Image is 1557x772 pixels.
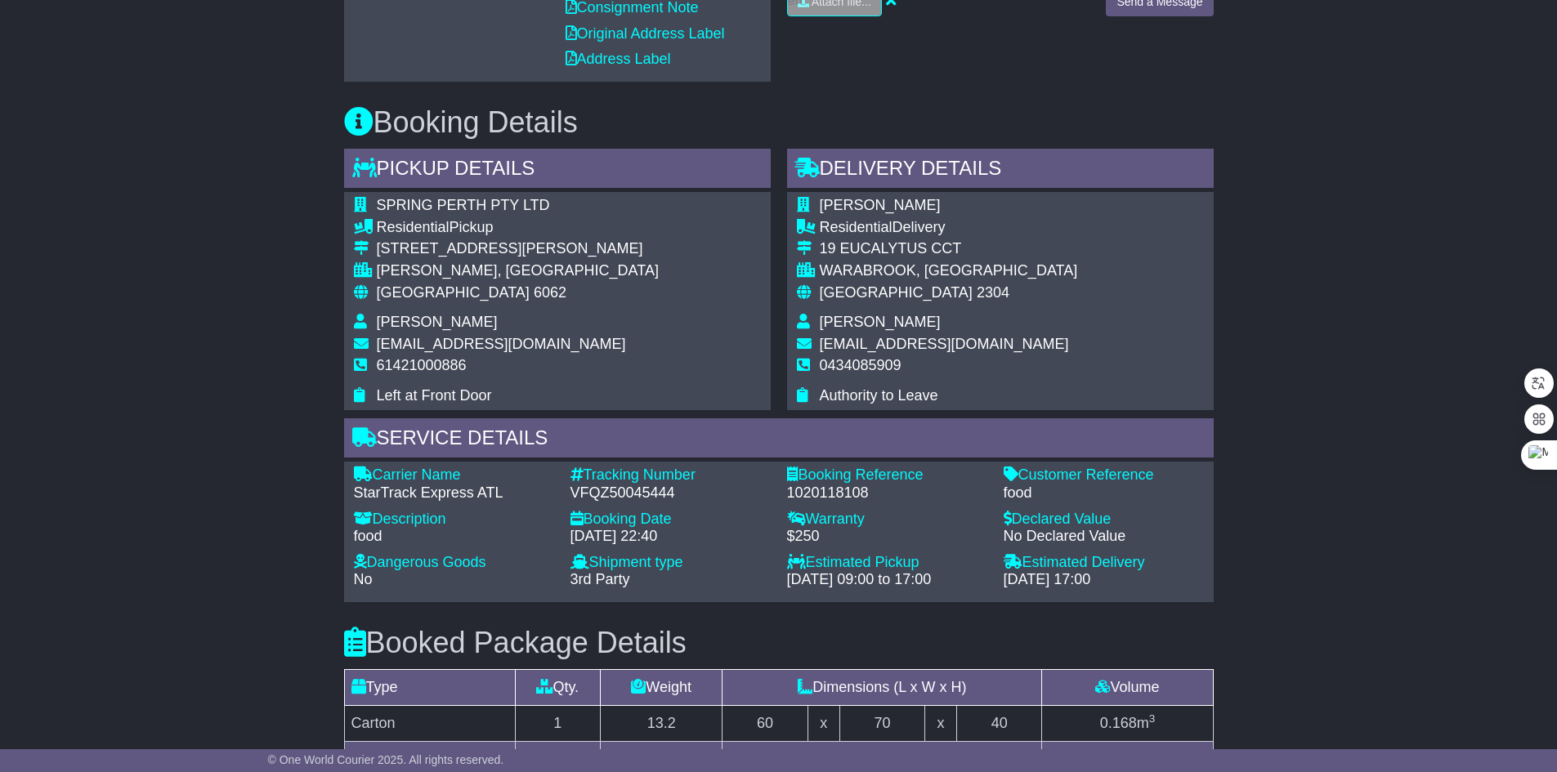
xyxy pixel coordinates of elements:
[820,336,1069,352] span: [EMAIL_ADDRESS][DOMAIN_NAME]
[570,511,771,529] div: Booking Date
[1042,669,1213,705] td: Volume
[377,387,492,404] span: Left at Front Door
[344,106,1214,139] h3: Booking Details
[601,669,723,705] td: Weight
[268,753,504,766] span: © One World Courier 2025. All rights reserved.
[354,528,554,546] div: food
[787,528,987,546] div: $250
[1004,571,1204,589] div: [DATE] 17:00
[515,669,601,705] td: Qty.
[377,240,659,258] div: [STREET_ADDRESS][PERSON_NAME]
[820,314,941,330] span: [PERSON_NAME]
[1004,466,1204,484] div: Customer Reference
[354,484,554,502] div: StarTrack Express ATL
[377,284,530,301] span: [GEOGRAPHIC_DATA]
[1004,528,1204,546] div: No Declared Value
[808,705,839,741] td: x
[820,219,1078,237] div: Delivery
[354,554,554,572] div: Dangerous Goods
[570,466,771,484] div: Tracking Number
[1042,705,1213,741] td: m
[820,284,973,301] span: [GEOGRAPHIC_DATA]
[566,51,671,67] a: Address Label
[1100,715,1137,731] span: 0.168
[354,571,373,587] span: No
[515,705,601,741] td: 1
[377,219,450,235] span: Residential
[377,336,626,352] span: [EMAIL_ADDRESS][DOMAIN_NAME]
[1004,511,1204,529] div: Declared Value
[787,484,987,502] div: 1020118108
[787,149,1214,193] div: Delivery Details
[723,669,1042,705] td: Dimensions (L x W x H)
[820,387,938,404] span: Authority to Leave
[377,357,467,373] span: 61421000886
[1149,748,1156,761] sup: 3
[570,528,771,546] div: [DATE] 22:40
[1004,484,1204,502] div: food
[820,240,1078,258] div: 19 EUCALYTUS CCT
[956,705,1042,741] td: 40
[723,705,808,741] td: 60
[377,219,659,237] div: Pickup
[787,511,987,529] div: Warranty
[925,705,957,741] td: x
[570,484,771,502] div: VFQZ50045444
[377,262,659,280] div: [PERSON_NAME], [GEOGRAPHIC_DATA]
[534,284,566,301] span: 6062
[1149,712,1156,725] sup: 3
[344,705,515,741] td: Carton
[344,669,515,705] td: Type
[377,314,498,330] span: [PERSON_NAME]
[820,262,1078,280] div: WARABROOK, [GEOGRAPHIC_DATA]
[344,418,1214,462] div: Service Details
[601,705,723,741] td: 13.2
[820,219,893,235] span: Residential
[820,357,902,373] span: 0434085909
[787,466,987,484] div: Booking Reference
[570,571,630,587] span: 3rd Party
[1004,554,1204,572] div: Estimated Delivery
[344,149,771,193] div: Pickup Details
[787,554,987,572] div: Estimated Pickup
[344,627,1214,659] h3: Booked Package Details
[377,197,550,213] span: SPRING PERTH PTY LTD
[839,705,925,741] td: 70
[566,25,725,42] a: Original Address Label
[787,571,987,589] div: [DATE] 09:00 to 17:00
[820,197,941,213] span: [PERSON_NAME]
[570,554,771,572] div: Shipment type
[354,466,554,484] div: Carrier Name
[354,511,554,529] div: Description
[977,284,1009,301] span: 2304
